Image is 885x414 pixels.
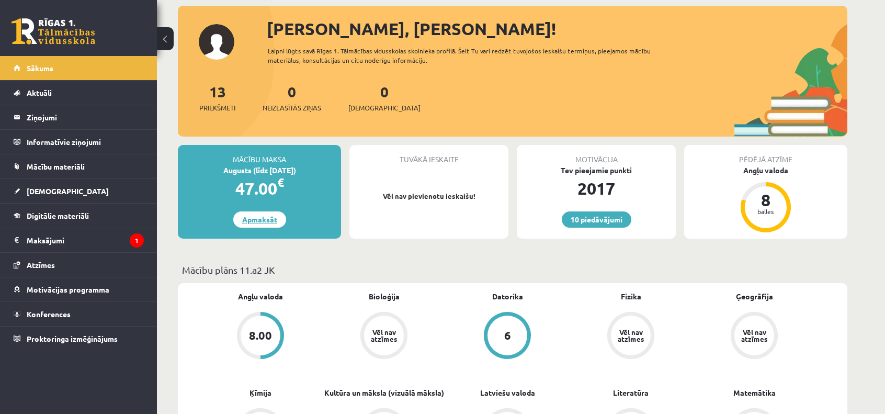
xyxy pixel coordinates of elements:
[684,145,847,165] div: Pēdējā atzīme
[178,145,341,165] div: Mācību maksa
[27,162,85,171] span: Mācību materiāli
[238,291,283,302] a: Angļu valoda
[504,330,511,341] div: 6
[693,312,816,361] a: Vēl nav atzīmes
[27,285,109,294] span: Motivācijas programma
[14,228,144,252] a: Maksājumi1
[736,291,773,302] a: Ģeogrāfija
[14,179,144,203] a: [DEMOGRAPHIC_DATA]
[263,82,321,113] a: 0Neizlasītās ziņas
[233,211,286,228] a: Apmaksāt
[14,130,144,154] a: Informatīvie ziņojumi
[27,63,53,73] span: Sākums
[14,105,144,129] a: Ziņojumi
[621,291,641,302] a: Fizika
[348,82,421,113] a: 0[DEMOGRAPHIC_DATA]
[684,165,847,234] a: Angļu valoda 8 balles
[27,334,118,343] span: Proktoringa izmēģinājums
[517,165,676,176] div: Tev pieejamie punkti
[562,211,631,228] a: 10 piedāvājumi
[27,211,89,220] span: Digitālie materiāli
[492,291,523,302] a: Datorika
[199,312,322,361] a: 8.00
[613,387,649,398] a: Literatūra
[14,154,144,178] a: Mācību materiāli
[27,130,144,154] legend: Informatīvie ziņojumi
[517,145,676,165] div: Motivācija
[740,329,769,342] div: Vēl nav atzīmes
[349,145,508,165] div: Tuvākā ieskaite
[178,165,341,176] div: Augusts (līdz [DATE])
[199,103,235,113] span: Priekšmeti
[14,277,144,301] a: Motivācijas programma
[14,253,144,277] a: Atzīmes
[14,56,144,80] a: Sākums
[369,329,399,342] div: Vēl nav atzīmes
[324,387,444,398] a: Kultūra un māksla (vizuālā māksla)
[178,176,341,201] div: 47.00
[27,88,52,97] span: Aktuāli
[27,186,109,196] span: [DEMOGRAPHIC_DATA]
[322,312,446,361] a: Vēl nav atzīmes
[268,46,670,65] div: Laipni lūgts savā Rīgas 1. Tālmācības vidusskolas skolnieka profilā. Šeit Tu vari redzēt tuvojošo...
[277,175,284,190] span: €
[130,233,144,248] i: 1
[182,263,843,277] p: Mācību plāns 11.a2 JK
[14,204,144,228] a: Digitālie materiāli
[616,329,645,342] div: Vēl nav atzīmes
[750,208,781,215] div: balles
[750,192,781,208] div: 8
[27,309,71,319] span: Konferences
[569,312,693,361] a: Vēl nav atzīmes
[446,312,569,361] a: 6
[480,387,535,398] a: Latviešu valoda
[27,105,144,129] legend: Ziņojumi
[27,228,144,252] legend: Maksājumi
[14,327,144,351] a: Proktoringa izmēģinājums
[517,176,676,201] div: 2017
[263,103,321,113] span: Neizlasītās ziņas
[267,16,847,41] div: [PERSON_NAME], [PERSON_NAME]!
[348,103,421,113] span: [DEMOGRAPHIC_DATA]
[249,330,272,341] div: 8.00
[199,82,235,113] a: 13Priekšmeti
[14,81,144,105] a: Aktuāli
[684,165,847,176] div: Angļu valoda
[14,302,144,326] a: Konferences
[27,260,55,270] span: Atzīmes
[12,18,95,44] a: Rīgas 1. Tālmācības vidusskola
[369,291,400,302] a: Bioloģija
[249,387,271,398] a: Ķīmija
[733,387,776,398] a: Matemātika
[355,191,503,202] p: Vēl nav pievienotu ieskaišu!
